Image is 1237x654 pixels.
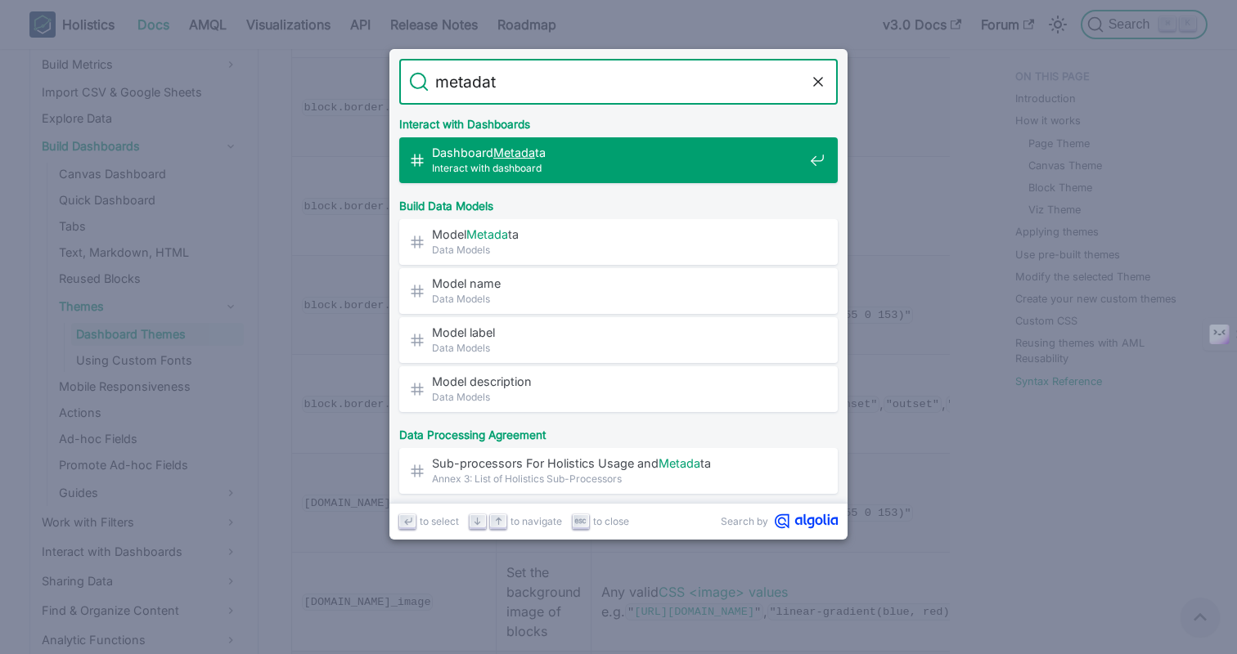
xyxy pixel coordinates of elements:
[808,72,828,92] button: Clear the query
[721,513,838,529] a: Search byAlgolia
[399,137,838,183] a: DashboardMetadata​Interact with dashboard
[659,456,700,470] mark: Metada
[432,471,803,486] span: Annex 3: List of Holistics Sub-Processors
[399,268,838,314] a: Model name​Data Models
[432,455,803,471] span: Sub-processors For Holistics Usage and ta​
[432,226,803,242] span: Model ta​
[399,219,838,265] a: ModelMetadata​Data Models
[432,145,803,160] span: Dashboard ta​
[593,513,629,529] span: to close
[429,59,808,105] input: Search docs
[399,317,838,363] a: Model label​Data Models
[471,515,484,527] svg: Arrow down
[432,374,803,389] span: Model description​
[574,515,587,527] svg: Escape key
[775,513,838,529] svg: Algolia
[399,448,838,494] a: Sub-processors For Holistics Usage andMetadata​Annex 3: List of Holistics Sub-Processors
[432,291,803,307] span: Data Models
[396,105,841,137] div: Interact with Dashboards
[396,415,841,448] div: Data Processing Agreement
[466,227,508,241] mark: Metada
[432,389,803,405] span: Data Models
[396,497,841,530] div: dbt Integration
[432,325,803,340] span: Model label​
[432,340,803,356] span: Data Models
[432,242,803,258] span: Data Models
[511,513,562,529] span: to navigate
[721,513,768,529] span: Search by
[432,275,803,291] span: Model name​
[420,513,459,529] span: to select
[493,146,535,159] mark: Metada
[399,366,838,412] a: Model description​Data Models
[493,515,505,527] svg: Arrow up
[432,160,803,176] span: Interact with dashboard
[402,515,414,527] svg: Enter key
[396,186,841,219] div: Build Data Models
